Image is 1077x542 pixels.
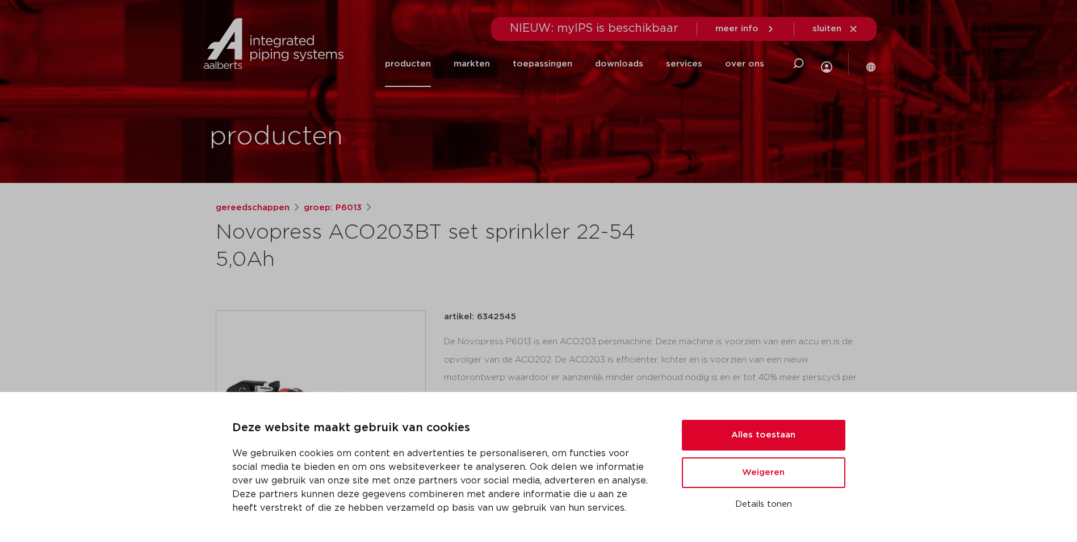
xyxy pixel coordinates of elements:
a: meer info [715,24,776,34]
img: Product Image for Novopress ACO203BT set sprinkler 22-54 5,0Ah [216,311,425,520]
a: toepassingen [513,41,572,87]
a: services [666,41,702,87]
a: over ons [725,41,764,87]
button: Details tonen [682,495,845,514]
span: meer info [715,24,758,33]
a: markten [454,41,490,87]
h1: Novopress ACO203BT set sprinkler 22-54 5,0Ah [216,219,642,274]
h1: producten [209,119,343,155]
nav: Menu [385,41,764,87]
span: NIEUW: myIPS is beschikbaar [510,23,678,34]
a: gereedschappen [216,201,290,215]
p: Deze website maakt gebruik van cookies [232,419,655,437]
a: downloads [595,41,643,87]
span: sluiten [812,24,841,33]
a: producten [385,41,431,87]
div: De Novopress P6013 is een ACO203 persmachine. Deze machine is voorzien van een accu en is de opvo... [444,333,862,447]
a: groep: P6013 [304,201,362,215]
p: artikel: 6342545 [444,310,516,324]
div: my IPS [821,37,832,90]
button: Weigeren [682,457,845,488]
a: sluiten [812,24,858,34]
button: Alles toestaan [682,420,845,451]
p: We gebruiken cookies om content en advertenties te personaliseren, om functies voor social media ... [232,447,655,515]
